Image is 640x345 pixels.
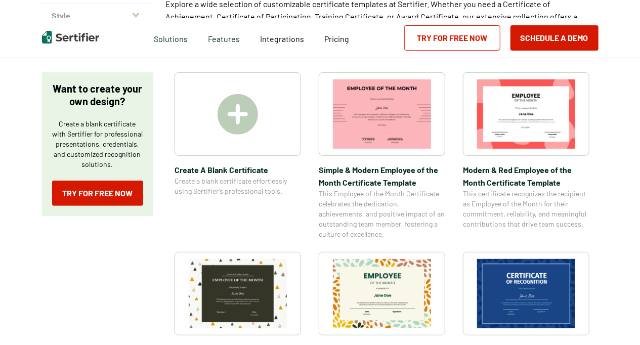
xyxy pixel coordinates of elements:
span: Modern & Red Employee of the Month Certificate Template [463,163,589,189]
img: Modern & Red Employee of the Month Certificate Template [477,79,575,149]
button: Schedule a Demo [510,25,599,51]
img: Simple and Patterned Employee of the Month Certificate Template [333,259,431,328]
img: Create A Blank Certificate [218,94,258,135]
a: Simple & Modern Employee of the Month Certificate TemplateSimple & Modern Employee of the Month C... [319,72,445,239]
span: This Employee of the Month Certificate celebrates the dedication, achievements, and positive impa... [319,189,445,239]
span: Solutions [154,31,188,44]
a: Integrations [260,31,304,44]
span: This certificate recognizes the recipient as Employee of the Month for their commitment, reliabil... [463,189,589,229]
span: Integrations [260,34,304,44]
img: Modern Dark Blue Employee of the Month Certificate Template [477,259,575,328]
span: Create a blank certificate effortlessly using Sertifier’s professional tools. [175,176,301,196]
img: Simple & Colorful Employee of the Month Certificate Template [189,259,287,328]
img: Simple & Modern Employee of the Month Certificate Template [333,79,431,149]
p: Want to create your own design? [52,82,143,108]
a: Try for Free Now [52,181,143,206]
a: Try for Free Now [404,25,500,51]
a: Pricing [324,31,349,44]
p: Create a blank certificate with Sertifier for professional presentations, credentials, and custom... [52,119,143,169]
span: Features [208,31,240,44]
span: Pricing [324,34,349,44]
button: Style [42,4,153,28]
img: Sertifier | Digital Credentialing Platform [42,31,99,44]
a: Modern & Red Employee of the Month Certificate TemplateModern & Red Employee of the Month Certifi... [463,72,589,239]
span: Simple & Modern Employee of the Month Certificate Template [319,163,445,189]
span: Create A Blank Certificate [175,163,301,176]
